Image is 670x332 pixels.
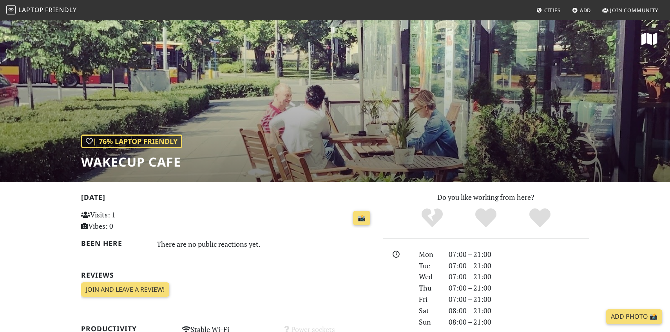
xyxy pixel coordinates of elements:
div: No [405,207,459,229]
a: Join and leave a review! [81,282,169,297]
div: Mon [414,249,444,260]
div: Definitely! [513,207,567,229]
div: 07:00 – 21:00 [444,271,594,282]
span: Join Community [610,7,658,14]
a: Add [569,3,594,17]
div: 07:00 – 21:00 [444,260,594,271]
p: Do you like working from here? [383,192,589,203]
div: 07:00 – 21:00 [444,294,594,305]
div: Fri [414,294,444,305]
div: 07:00 – 21:00 [444,249,594,260]
div: Tue [414,260,444,271]
a: LaptopFriendly LaptopFriendly [6,4,77,17]
a: 📸 [353,211,370,226]
div: Sat [414,305,444,316]
div: | 76% Laptop Friendly [81,135,182,148]
h2: [DATE] [81,193,373,205]
span: Cities [544,7,561,14]
img: LaptopFriendly [6,5,16,14]
span: Add [580,7,591,14]
a: Add Photo 📸 [606,309,662,324]
div: Wed [414,271,444,282]
a: Join Community [599,3,661,17]
h1: WakeCup Cafe [81,154,182,169]
div: 08:00 – 21:00 [444,305,594,316]
div: There are no public reactions yet. [157,238,374,250]
span: Laptop [18,5,44,14]
div: Yes [459,207,513,229]
h2: Been here [81,239,147,248]
span: Friendly [45,5,76,14]
div: 08:00 – 21:00 [444,316,594,328]
div: Thu [414,282,444,294]
p: Visits: 1 Vibes: 0 [81,209,172,232]
a: Cities [533,3,564,17]
div: Sun [414,316,444,328]
div: 07:00 – 21:00 [444,282,594,294]
h2: Reviews [81,271,373,279]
